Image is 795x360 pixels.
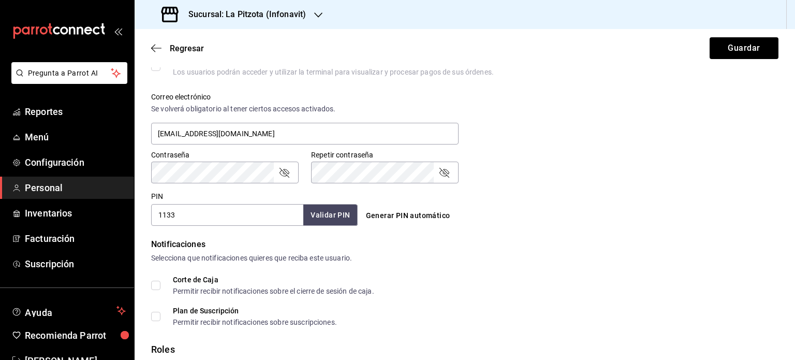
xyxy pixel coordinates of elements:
[438,166,450,179] button: passwordField
[710,37,778,59] button: Guardar
[151,204,303,226] input: 3 a 6 dígitos
[151,238,778,251] div: Notificaciones
[25,305,112,317] span: Ayuda
[151,342,778,356] div: Roles
[25,232,126,246] span: Facturación
[25,105,126,119] span: Reportes
[173,68,494,76] div: Los usuarios podrán acceder y utilizar la terminal para visualizar y procesar pagos de sus órdenes.
[25,328,126,342] span: Recomienda Parrot
[151,193,163,200] label: PIN
[25,130,126,144] span: Menú
[25,155,126,169] span: Configuración
[173,319,337,326] div: Permitir recibir notificaciones sobre suscripciones.
[28,68,111,79] span: Pregunta a Parrot AI
[25,206,126,220] span: Inventarios
[173,276,374,283] div: Corte de Caja
[7,75,127,86] a: Pregunta a Parrot AI
[362,206,454,225] button: Generar PIN automático
[303,205,357,226] button: Validar PIN
[25,257,126,271] span: Suscripción
[173,307,337,314] div: Plan de Suscripción
[151,93,459,100] label: Correo electrónico
[11,62,127,84] button: Pregunta a Parrot AI
[151,253,778,264] div: Selecciona que notificaciones quieres que reciba este usuario.
[173,287,374,295] div: Permitir recibir notificaciones sobre el cierre de sesión de caja.
[180,8,306,21] h3: Sucursal: La Pitzota (Infonavit)
[278,166,290,179] button: passwordField
[311,151,459,159] label: Repetir contraseña
[114,27,122,35] button: open_drawer_menu
[151,151,299,159] label: Contraseña
[25,181,126,195] span: Personal
[151,44,204,53] button: Regresar
[170,44,204,53] span: Regresar
[151,104,459,114] div: Se volverá obligatorio al tener ciertos accesos activados.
